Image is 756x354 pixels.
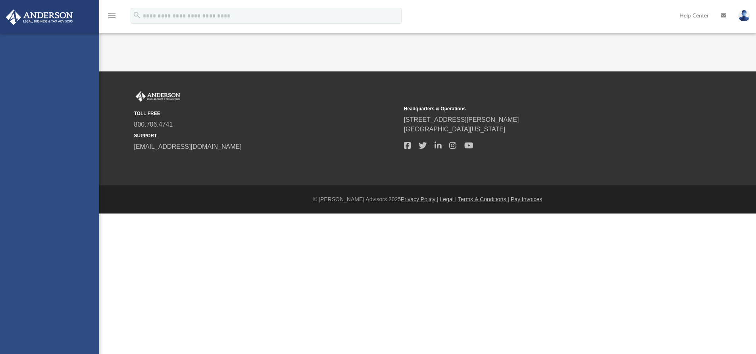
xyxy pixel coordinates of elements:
[107,15,117,21] a: menu
[134,91,182,102] img: Anderson Advisors Platinum Portal
[404,116,519,123] a: [STREET_ADDRESS][PERSON_NAME]
[738,10,750,21] img: User Pic
[458,196,509,202] a: Terms & Conditions |
[107,11,117,21] i: menu
[133,11,141,19] i: search
[511,196,542,202] a: Pay Invoices
[99,195,756,204] div: © [PERSON_NAME] Advisors 2025
[134,132,398,139] small: SUPPORT
[404,126,506,133] a: [GEOGRAPHIC_DATA][US_STATE]
[401,196,439,202] a: Privacy Policy |
[4,10,75,25] img: Anderson Advisors Platinum Portal
[134,121,173,128] a: 800.706.4741
[404,105,668,112] small: Headquarters & Operations
[440,196,457,202] a: Legal |
[134,143,242,150] a: [EMAIL_ADDRESS][DOMAIN_NAME]
[134,110,398,117] small: TOLL FREE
